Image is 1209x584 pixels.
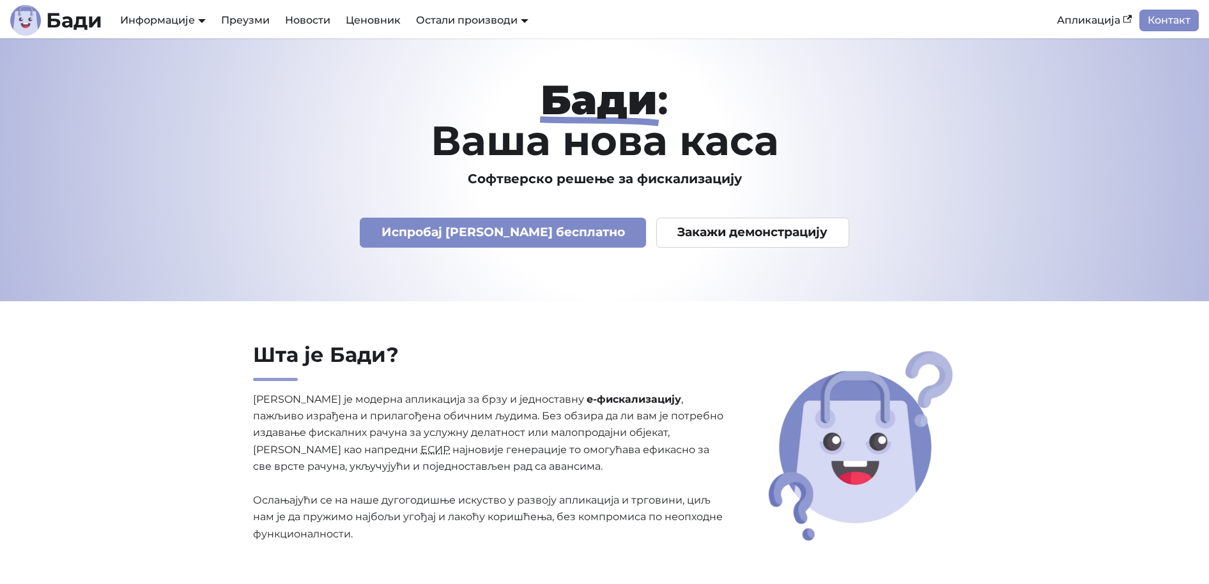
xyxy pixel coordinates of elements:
img: Шта је Бади? [764,347,957,545]
a: Новости [277,10,338,31]
a: Информације [120,14,206,26]
b: Бади [46,10,102,31]
a: Преузми [213,10,277,31]
a: Контакт [1139,10,1199,31]
h3: Софтверско решење за фискализацију [193,171,1016,187]
h2: Шта је Бади? [253,342,725,381]
a: Остали производи [416,14,528,26]
abbr: Електронски систем за издавање рачуна [420,444,450,456]
h1: : Ваша нова каса [193,79,1016,161]
img: Лого [10,5,41,36]
strong: е-фискализацију [587,393,681,405]
p: [PERSON_NAME] је модерна апликација за брзу и једноставну , пажљиво израђена и прилагођена обични... [253,391,725,543]
a: ЛогоБади [10,5,102,36]
a: Ценовник [338,10,408,31]
strong: Бади [541,75,658,124]
a: Закажи демонстрацију [656,218,849,248]
a: Испробај [PERSON_NAME] бесплатно [360,218,646,248]
a: Апликација [1049,10,1139,31]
